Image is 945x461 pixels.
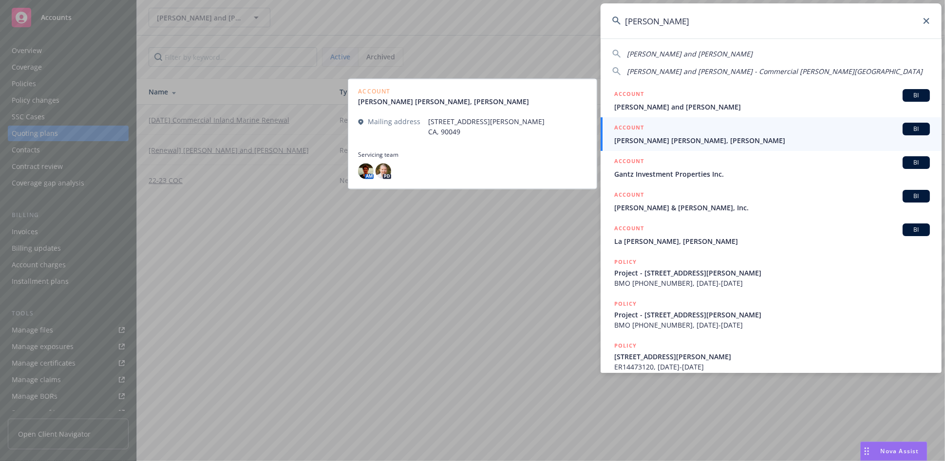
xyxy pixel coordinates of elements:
span: Project - [STREET_ADDRESS][PERSON_NAME] [614,268,930,278]
input: Search... [601,3,942,38]
a: ACCOUNTBIGantz Investment Properties Inc. [601,151,942,184]
h5: POLICY [614,299,637,309]
span: Nova Assist [881,447,919,455]
a: ACCOUNTBILa [PERSON_NAME], [PERSON_NAME] [601,218,942,252]
a: POLICYProject - [STREET_ADDRESS][PERSON_NAME]BMO [PHONE_NUMBER], [DATE]-[DATE] [601,294,942,335]
span: BMO [PHONE_NUMBER], [DATE]-[DATE] [614,278,930,288]
span: BI [907,125,926,133]
span: BI [907,225,926,234]
h5: POLICY [614,257,637,267]
span: [PERSON_NAME] and [PERSON_NAME] - Commercial [PERSON_NAME][GEOGRAPHIC_DATA] [627,67,923,76]
a: POLICY[STREET_ADDRESS][PERSON_NAME]ER14473120, [DATE]-[DATE] [601,335,942,377]
div: Drag to move [861,442,873,461]
span: BI [907,91,926,100]
button: Nova Assist [860,442,927,461]
span: La [PERSON_NAME], [PERSON_NAME] [614,236,930,246]
span: ER14473120, [DATE]-[DATE] [614,362,930,372]
span: [PERSON_NAME] and [PERSON_NAME] [614,102,930,112]
span: BI [907,158,926,167]
a: POLICYProject - [STREET_ADDRESS][PERSON_NAME]BMO [PHONE_NUMBER], [DATE]-[DATE] [601,252,942,294]
h5: ACCOUNT [614,123,644,134]
h5: ACCOUNT [614,223,644,235]
a: ACCOUNTBI[PERSON_NAME] [PERSON_NAME], [PERSON_NAME] [601,117,942,151]
a: ACCOUNTBI[PERSON_NAME] & [PERSON_NAME], Inc. [601,184,942,218]
h5: ACCOUNT [614,156,644,168]
span: [STREET_ADDRESS][PERSON_NAME] [614,351,930,362]
span: [PERSON_NAME] & [PERSON_NAME], Inc. [614,203,930,213]
h5: ACCOUNT [614,89,644,101]
span: BMO [PHONE_NUMBER], [DATE]-[DATE] [614,320,930,330]
span: [PERSON_NAME] and [PERSON_NAME] [627,49,753,58]
span: Project - [STREET_ADDRESS][PERSON_NAME] [614,310,930,320]
a: ACCOUNTBI[PERSON_NAME] and [PERSON_NAME] [601,84,942,117]
span: [PERSON_NAME] [PERSON_NAME], [PERSON_NAME] [614,135,930,146]
h5: ACCOUNT [614,190,644,202]
h5: POLICY [614,341,637,350]
span: Gantz Investment Properties Inc. [614,169,930,179]
span: BI [907,192,926,201]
